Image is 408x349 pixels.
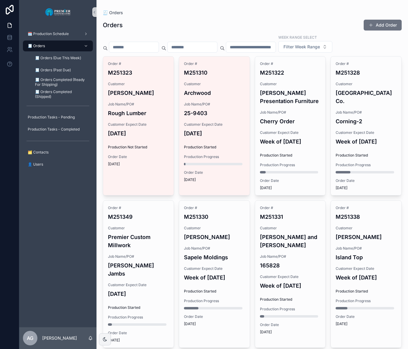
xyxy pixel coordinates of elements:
span: Order Date [108,154,169,159]
span: [DATE] [108,338,169,343]
span: Production Not Started [108,145,169,150]
span: Filter Week Range [283,44,320,50]
span: Order Date [184,314,245,319]
span: Production Started [336,153,397,158]
span: Customer Expect Date [184,122,245,127]
h4: [DATE] [108,290,169,298]
h1: Orders [103,21,123,29]
span: Job Name/PO# [184,246,245,251]
span: 🗂️ Contacts [28,150,49,155]
span: Customer Expect Date [260,130,321,135]
a: Order #M251331Customer[PERSON_NAME] and [PERSON_NAME]Job Name/PO#165828Customer Expect DateWeek o... [255,200,326,348]
h4: [DATE] [184,129,245,137]
span: 🧾 Orders Completed (Shipped) [35,89,87,99]
span: Job Name/PO# [336,110,397,115]
span: Order Date [184,170,245,175]
span: Customer [260,226,321,231]
span: Job Name/PO# [260,110,321,115]
h4: M251349 [108,213,169,221]
button: Select Button [278,41,332,53]
span: Production Started [184,145,245,150]
span: Production Progress [260,307,321,312]
span: 🧾 Orders Completed (Ready For Shipping) [35,77,87,87]
span: Order # [260,205,321,210]
span: Order Date [260,178,321,183]
p: [PERSON_NAME] [42,335,77,341]
a: Order #M251322Customer[PERSON_NAME] Presentation FurnitureJob Name/PO#Cherry OrderCustomer Expect... [255,56,326,196]
span: Order # [336,205,397,210]
span: 🧾 Orders (Past Due) [35,68,71,73]
span: Job Name/PO# [108,102,169,107]
h4: [PERSON_NAME] [336,233,397,241]
span: 🧾 Orders (Due This Week) [35,56,81,60]
span: Order # [108,61,169,66]
h4: M251323 [108,69,169,77]
h4: Week of [DATE] [260,282,321,290]
h4: Week of [DATE] [184,273,245,282]
span: Order Date [336,178,397,183]
h4: 165828 [260,261,321,270]
h4: Archwood [184,89,245,97]
a: Production Tasks - Pending [23,112,93,123]
a: 🧾 Orders [23,40,93,51]
span: Order Date [108,331,169,335]
a: 🗂️ Contacts [23,147,93,158]
a: 🧾 Orders (Past Due) [30,65,93,76]
span: Customer Expect Date [336,266,397,271]
h4: Cherry Order [260,117,321,125]
h4: Island Top [336,253,397,261]
span: Production Progress [184,299,245,303]
h4: M251310 [184,69,245,77]
h4: 25-9403 [184,109,245,117]
span: Job Name/PO# [260,254,321,259]
span: Order # [336,61,397,66]
span: Production Progress [108,315,169,320]
a: Production Tasks - Completed [23,124,93,135]
span: Production Tasks - Pending [28,115,75,120]
a: Order #M251310CustomerArchwoodJob Name/PO#25-9403Customer Expect Date[DATE]Production StartedProd... [179,56,250,196]
h4: M251322 [260,69,321,77]
span: Production Progress [336,163,397,167]
span: 👤 Users [28,162,43,167]
h4: [GEOGRAPHIC_DATA] Co. [336,89,397,105]
span: Production Progress [336,299,397,303]
a: Order #M251338Customer[PERSON_NAME]Job Name/PO#Island TopCustomer Expect DateWeek of [DATE]Produc... [331,200,402,348]
span: Customer Expect Date [260,274,321,279]
h4: Corning-2 [336,117,397,125]
h4: [PERSON_NAME] Presentation Furniture [260,89,321,105]
a: Order #M251330Customer[PERSON_NAME]Job Name/PO#Sapele MoldingsCustomer Expect DateWeek of [DATE]P... [179,200,250,348]
h4: Week of [DATE] [336,137,397,146]
span: Customer Expect Date [108,122,169,127]
span: Job Name/PO# [184,102,245,107]
h4: M251338 [336,213,397,221]
span: Job Name/PO# [336,246,397,251]
span: 🧾 Orders [28,44,45,48]
span: Order # [260,61,321,66]
a: Add Order [364,20,402,31]
h4: M251331 [260,213,321,221]
span: Customer [336,226,397,231]
span: Customer [260,82,321,86]
span: Production Started [184,289,245,294]
a: 🧾 Orders Completed (Ready For Shipping) [30,77,93,88]
span: Customer [108,226,169,231]
span: Customer Expect Date [336,130,397,135]
span: Order Date [336,314,397,319]
span: [DATE] [336,322,397,326]
span: Job Name/PO# [108,254,169,259]
span: [DATE] [260,330,321,334]
span: [DATE] [184,322,245,326]
span: Production Started [336,289,397,294]
h4: Rough Lumber [108,109,169,117]
a: 🧾 Orders Completed (Shipped) [30,89,93,100]
h4: [PERSON_NAME] Jambs [108,261,169,278]
span: [DATE] [336,186,397,190]
a: Order #M251349CustomerPremier Custom MillworkJob Name/PO#[PERSON_NAME] JambsCustomer Expect Date[... [103,200,174,348]
span: Production Started [108,305,169,310]
span: 🧾 Orders [103,10,123,16]
h4: Week of [DATE] [336,273,397,282]
img: App logo [45,7,71,17]
span: AG [27,334,33,342]
span: Production Started [260,297,321,302]
h4: [PERSON_NAME] and [PERSON_NAME] [260,233,321,249]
